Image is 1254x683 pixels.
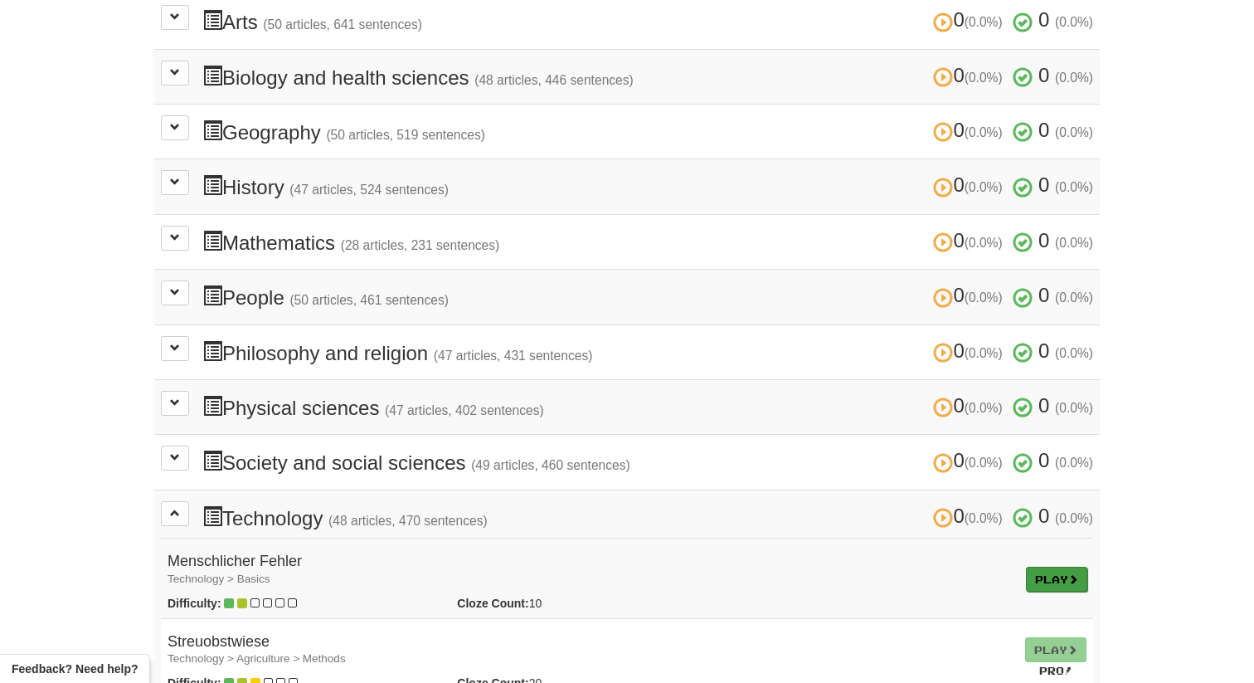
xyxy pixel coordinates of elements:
[965,401,1003,415] small: (0.0%)
[168,597,221,610] strong: Difficulty:
[457,597,528,610] strong: Cloze Count:
[263,17,422,32] small: (50 articles, 641 sentences)
[289,293,449,307] small: (50 articles, 461 sentences)
[965,346,1003,360] small: (0.0%)
[933,284,1008,306] span: 0
[1038,229,1049,251] span: 0
[202,65,1093,89] h3: Biology and health sciences
[933,505,1008,527] span: 0
[1055,180,1093,194] small: (0.0%)
[474,73,634,87] small: (48 articles, 446 sentences)
[168,573,270,585] small: Technology > Basics
[471,458,630,472] small: (49 articles, 460 sentences)
[202,9,1093,33] h3: Arts
[933,173,1008,196] span: 0
[1055,125,1093,139] small: (0.0%)
[1038,284,1049,306] span: 0
[933,394,1008,417] span: 0
[1055,15,1093,29] small: (0.0%)
[289,183,449,197] small: (47 articles, 524 sentences)
[933,449,1008,471] span: 0
[12,661,138,677] span: Open feedback widget
[1055,290,1093,305] small: (0.0%)
[168,652,346,665] small: Technology > Agriculture > Methods
[1055,346,1093,360] small: (0.0%)
[341,238,500,252] small: (28 articles, 231 sentences)
[1038,119,1049,141] span: 0
[1038,173,1049,196] span: 0
[1039,665,1072,676] small: Pro!
[385,403,544,417] small: (47 articles, 402 sentences)
[1055,401,1093,415] small: (0.0%)
[202,230,1093,254] h3: Mathematics
[933,229,1008,251] span: 0
[326,128,485,142] small: (50 articles, 519 sentences)
[434,349,593,363] small: (47 articles, 431 sentences)
[1055,236,1093,250] small: (0.0%)
[1038,394,1049,417] span: 0
[328,514,488,528] small: (48 articles, 470 sentences)
[933,339,1008,362] span: 0
[1038,505,1049,527] span: 0
[1038,8,1049,31] span: 0
[965,456,1003,470] small: (0.0%)
[202,120,1093,144] h3: Geography
[933,8,1008,31] span: 0
[202,174,1093,198] h3: History
[933,64,1008,86] span: 0
[1038,449,1049,471] span: 0
[1055,456,1093,470] small: (0.0%)
[965,290,1003,305] small: (0.0%)
[965,511,1003,525] small: (0.0%)
[965,15,1003,29] small: (0.0%)
[1026,567,1087,592] a: Play
[965,180,1003,194] small: (0.0%)
[202,450,1093,474] h3: Society and social sciences
[1038,339,1049,362] span: 0
[168,554,1012,587] h4: Menschlicher Fehler
[965,125,1003,139] small: (0.0%)
[202,340,1093,364] h3: Philosophy and religion
[202,505,1093,529] h3: Technology
[965,71,1003,85] small: (0.0%)
[933,119,1008,141] span: 0
[965,236,1003,250] small: (0.0%)
[202,395,1093,419] h3: Physical sciences
[1038,64,1049,86] span: 0
[168,634,1012,667] h4: Streuobstwiese
[202,285,1093,309] h3: People
[1055,511,1093,525] small: (0.0%)
[445,595,662,612] div: 10
[1055,71,1093,85] small: (0.0%)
